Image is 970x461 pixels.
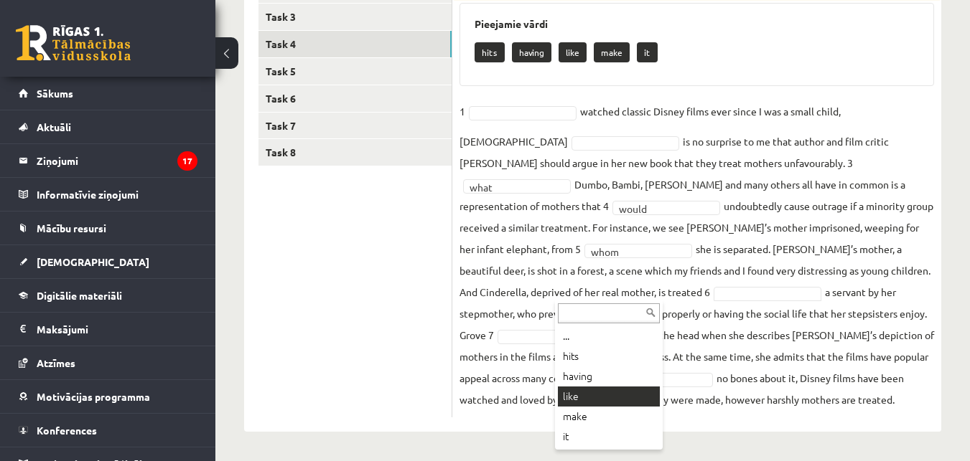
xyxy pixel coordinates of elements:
div: hits [558,346,660,366]
div: it [558,427,660,447]
div: ... [558,326,660,346]
div: having [558,366,660,386]
div: make [558,407,660,427]
div: like [558,386,660,407]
